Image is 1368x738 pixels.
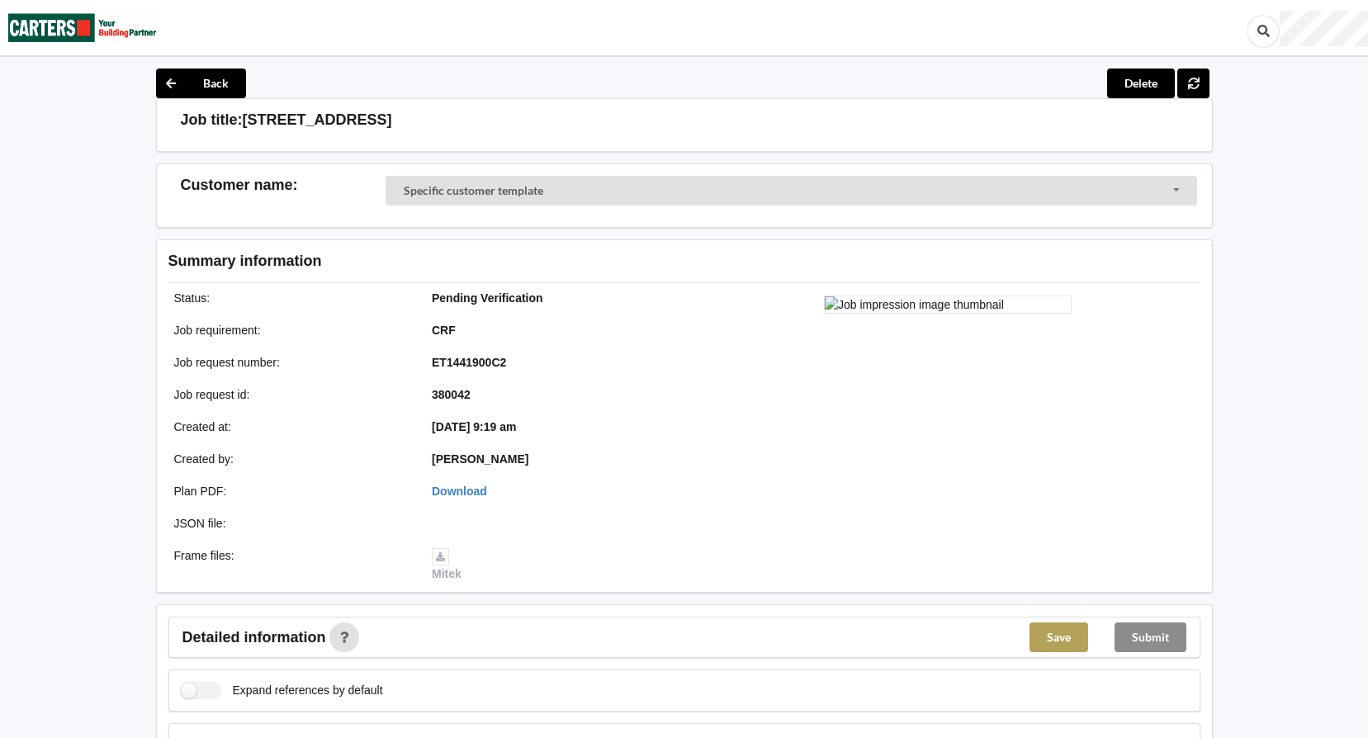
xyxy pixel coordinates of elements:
[163,290,421,306] div: Status :
[243,111,392,130] h3: [STREET_ADDRESS]
[1280,11,1368,46] div: User Profile
[432,549,462,580] a: Mitek
[432,291,543,305] b: Pending Verification
[824,296,1072,314] img: Job impression image thumbnail
[432,452,528,466] b: [PERSON_NAME]
[432,356,506,369] b: ET1441900C2
[432,388,471,401] b: 380042
[386,176,1197,206] div: Customer Selector
[156,69,246,98] button: Back
[181,111,243,130] h3: Job title:
[432,324,456,337] b: CRF
[163,451,421,467] div: Created by :
[163,515,421,532] div: JSON file :
[163,483,421,499] div: Plan PDF :
[1030,622,1088,652] button: Save
[163,322,421,338] div: Job requirement :
[182,630,326,645] span: Detailed information
[163,386,421,403] div: Job request id :
[432,420,516,433] b: [DATE] 9:19 am
[8,1,157,54] img: Carters
[404,185,543,196] div: Specific customer template
[168,252,937,271] h3: Summary information
[181,682,383,699] label: Expand references by default
[181,176,386,195] h3: Customer name :
[163,547,421,582] div: Frame files :
[1107,69,1175,98] button: Delete
[163,419,421,435] div: Created at :
[163,354,421,371] div: Job request number :
[432,485,487,498] a: Download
